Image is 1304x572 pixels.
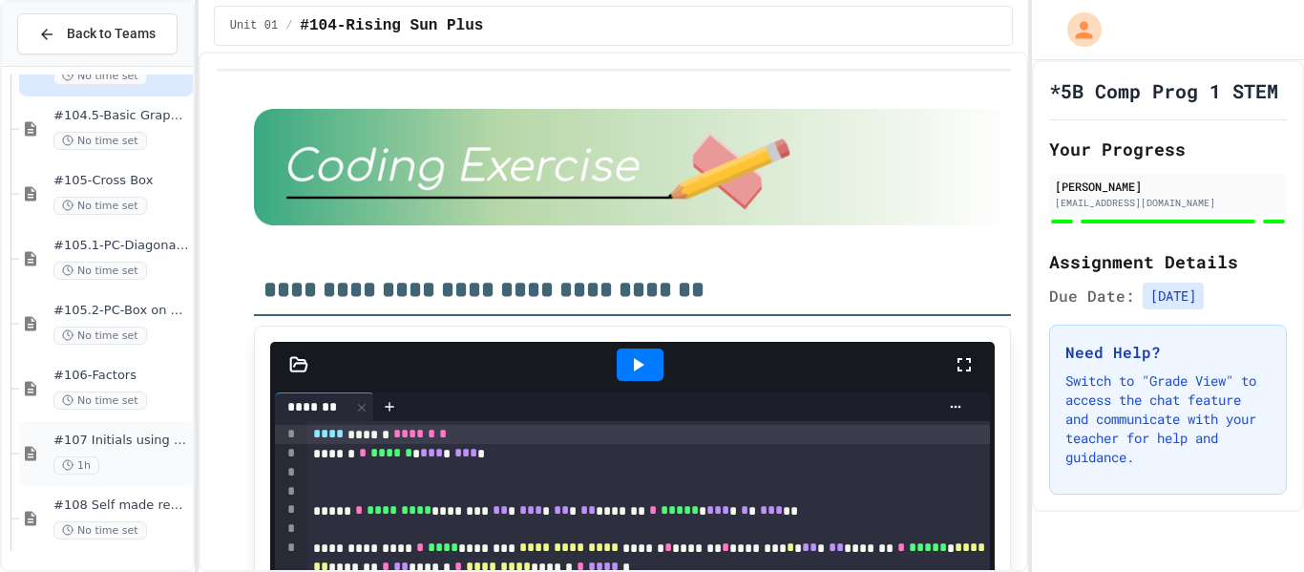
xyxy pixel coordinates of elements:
span: #107 Initials using shapes(11pts) [53,433,189,449]
h3: Need Help? [1065,341,1271,364]
span: Back to Teams [67,24,156,44]
div: [PERSON_NAME] [1055,178,1281,195]
div: [EMAIL_ADDRESS][DOMAIN_NAME] [1055,196,1281,210]
span: No time set [53,392,147,410]
span: / [285,18,292,33]
span: Unit 01 [230,18,278,33]
button: Back to Teams [17,13,178,54]
div: My Account [1047,8,1106,52]
span: #104.5-Basic Graphics Review [53,108,189,124]
span: No time set [53,197,147,215]
span: #105.1-PC-Diagonal line [53,238,189,254]
span: #105.2-PC-Box on Box [53,303,189,319]
h2: Assignment Details [1049,248,1287,275]
span: No time set [53,262,147,280]
p: Switch to "Grade View" to access the chat feature and communicate with your teacher for help and ... [1065,371,1271,467]
span: No time set [53,67,147,85]
span: No time set [53,327,147,345]
span: Due Date: [1049,285,1135,307]
span: 1h [53,456,99,475]
span: No time set [53,521,147,540]
h2: Your Progress [1049,136,1287,162]
span: #106-Factors [53,368,189,384]
span: [DATE] [1143,283,1204,309]
span: No time set [53,132,147,150]
span: #105-Cross Box [53,173,189,189]
span: #108 Self made review (15pts) [53,498,189,514]
h1: *5B Comp Prog 1 STEM [1049,77,1278,104]
span: #104-Rising Sun Plus [300,14,483,37]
